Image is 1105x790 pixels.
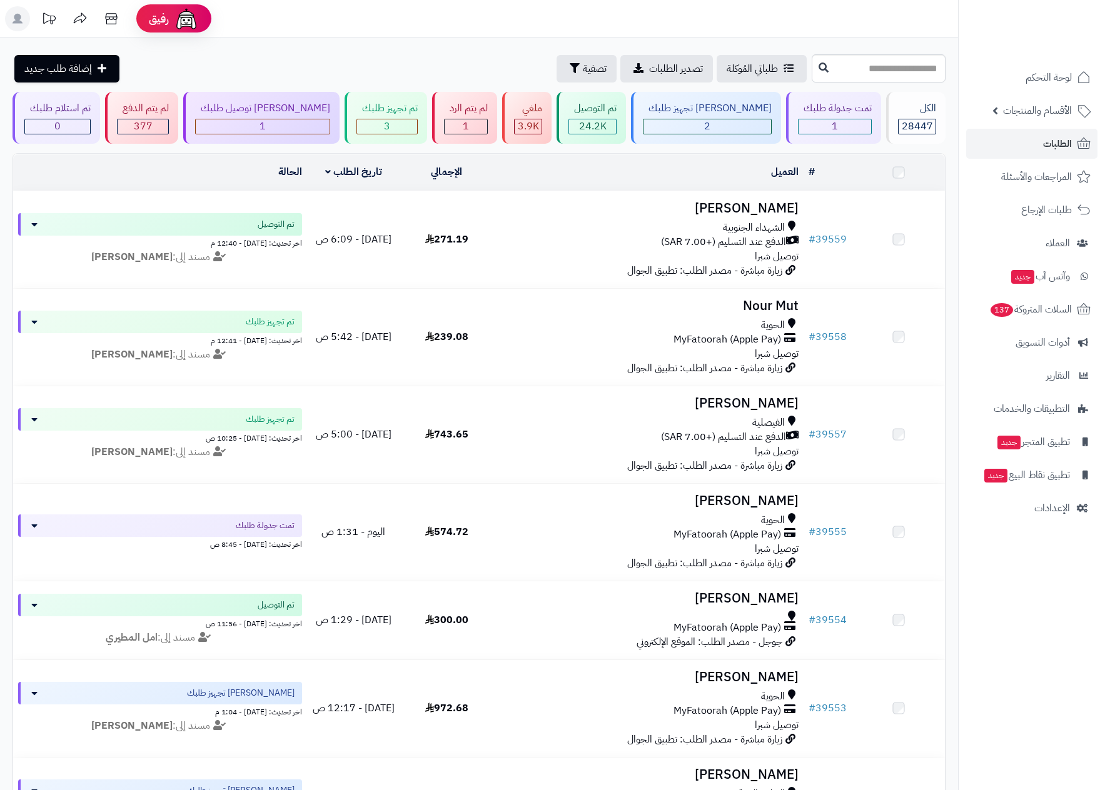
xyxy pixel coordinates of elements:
[24,101,91,116] div: تم استلام طلبك
[1010,267,1070,285] span: وآتس آب
[258,599,295,611] span: تم التوصيل
[445,119,487,134] div: 1
[181,92,342,144] a: [PERSON_NAME] توصيل طلبك 1
[18,333,302,346] div: اخر تحديث: [DATE] - 12:41 م
[498,767,799,782] h3: [PERSON_NAME]
[643,101,772,116] div: [PERSON_NAME] تجهيز طلبك
[674,704,781,718] span: MyFatoorah (Apple Pay)
[755,541,799,556] span: توصيل شبرا
[966,162,1097,192] a: المراجعات والأسئلة
[1016,334,1070,351] span: أدوات التسويق
[431,164,462,179] a: الإجمالي
[809,232,815,247] span: #
[966,62,1097,92] a: لوحة التحكم
[717,55,807,82] a: طلباتي المُوكلة
[430,92,500,144] a: لم يتم الرد 1
[236,519,295,532] span: تمت جدولة طلبك
[704,119,710,134] span: 2
[752,416,785,430] span: الفيصلية
[25,119,90,134] div: 0
[9,250,311,264] div: مسند إلى:
[568,101,617,116] div: تم التوصيل
[425,524,468,539] span: 574.72
[569,119,616,134] div: 24182
[321,524,385,539] span: اليوم - 1:31 ص
[761,689,785,704] span: الحوية
[649,61,703,76] span: تصدير الطلبات
[425,329,468,344] span: 239.08
[902,119,933,134] span: 28447
[515,119,542,134] div: 3880
[809,329,815,344] span: #
[723,221,785,235] span: الشهداء الجنوبية
[425,701,468,716] span: 972.68
[832,119,838,134] span: 1
[966,195,1097,225] a: طلبات الإرجاع
[196,119,330,134] div: 1
[966,493,1097,523] a: الإعدادات
[761,513,785,527] span: الحوية
[195,101,330,116] div: [PERSON_NAME] توصيل طلبك
[1020,21,1093,47] img: logo-2.png
[554,92,628,144] a: تم التوصيل 24.2K
[583,61,607,76] span: تصفية
[966,460,1097,490] a: تطبيق نقاط البيعجديد
[1011,270,1034,284] span: جديد
[18,431,302,444] div: اخر تحديث: [DATE] - 10:25 ص
[809,612,847,627] a: #39554
[134,119,153,134] span: 377
[761,318,785,332] span: الحوية
[727,61,778,76] span: طلباتي المُوكلة
[809,701,815,716] span: #
[966,261,1097,291] a: وآتس آبجديد
[997,436,1021,449] span: جديد
[174,6,199,31] img: ai-face.png
[984,469,1007,482] span: جديد
[258,218,295,231] span: تم التوصيل
[809,427,815,442] span: #
[627,556,782,571] span: زيارة مباشرة - مصدر الطلب: تطبيق الجوال
[1046,367,1070,384] span: التقارير
[498,670,799,684] h3: [PERSON_NAME]
[898,101,936,116] div: الكل
[316,329,391,344] span: [DATE] - 5:42 ص
[994,400,1070,417] span: التطبيقات والخدمات
[106,630,158,645] strong: امل المطيري
[425,427,468,442] span: 743.65
[18,236,302,249] div: اخر تحديث: [DATE] - 12:40 م
[9,347,311,362] div: مسند إلى:
[628,92,784,144] a: [PERSON_NAME] تجهيز طلبك 2
[33,6,64,34] a: تحديثات المنصة
[18,704,302,717] div: اخر تحديث: [DATE] - 1:04 م
[356,101,418,116] div: تم تجهيز طلبك
[771,164,799,179] a: العميل
[809,427,847,442] a: #39557
[661,430,786,444] span: الدفع عند التسليم (+7.00 SAR)
[246,316,295,328] span: تم تجهيز طلبك
[91,444,173,459] strong: [PERSON_NAME]
[755,717,799,732] span: توصيل شبرا
[1046,234,1070,252] span: العملاء
[342,92,430,144] a: تم تجهيز طلبك 3
[674,621,781,635] span: MyFatoorah (Apple Pay)
[117,101,169,116] div: لم يتم الدفع
[278,164,302,179] a: الحالة
[627,732,782,747] span: زيارة مباشرة - مصدر الطلب: تطبيق الجوال
[425,612,468,627] span: 300.00
[24,61,92,76] span: إضافة طلب جديد
[518,119,539,134] span: 3.9K
[91,718,173,733] strong: [PERSON_NAME]
[498,494,799,508] h3: [PERSON_NAME]
[966,327,1097,357] a: أدوات التسويق
[809,524,815,539] span: #
[996,433,1070,451] span: تطبيق المتجر
[9,445,311,459] div: مسند إلى:
[91,347,173,362] strong: [PERSON_NAME]
[316,232,391,247] span: [DATE] - 6:09 ص
[444,101,488,116] div: لم يتم الرد
[1001,168,1072,186] span: المراجعات والأسئلة
[9,631,311,645] div: مسند إلى:
[357,119,417,134] div: 3
[627,263,782,278] span: زيارة مباشرة - مصدر الطلب: تطبيق الجوال
[809,164,815,179] a: #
